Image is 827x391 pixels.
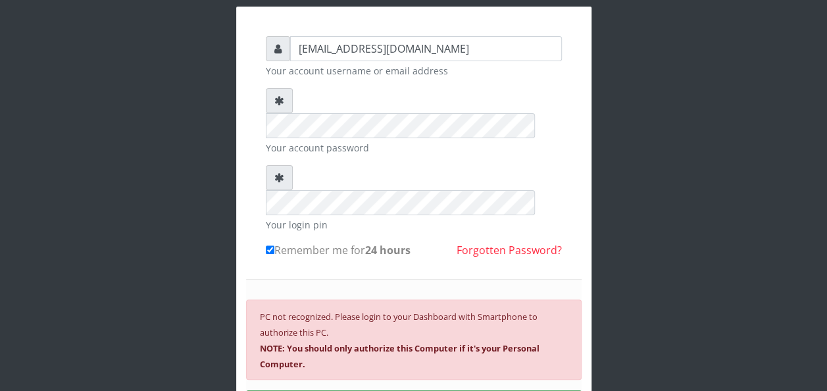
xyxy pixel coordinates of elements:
small: Your login pin [266,218,562,232]
input: Remember me for24 hours [266,246,274,254]
label: Remember me for [266,242,411,258]
small: Your account username or email address [266,64,562,78]
b: 24 hours [365,243,411,257]
small: PC not recognized. Please login to your Dashboard with Smartphone to authorize this PC. [260,311,539,370]
input: Username or email address [290,36,562,61]
b: NOTE: You should only authorize this Computer if it's your Personal Computer. [260,342,539,370]
small: Your account password [266,141,562,155]
a: Forgotten Password? [457,243,562,257]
